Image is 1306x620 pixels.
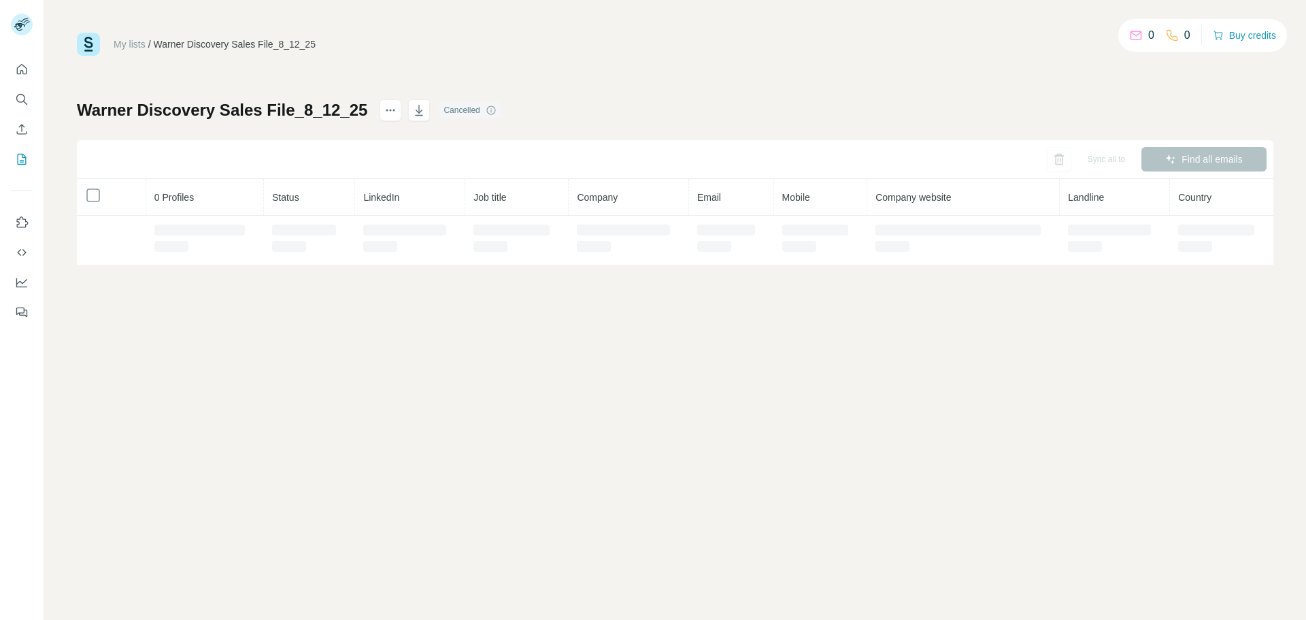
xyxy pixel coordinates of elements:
[11,270,33,295] button: Dashboard
[154,37,316,51] div: Warner Discovery Sales File_8_12_25
[577,192,618,203] span: Company
[114,39,146,50] a: My lists
[77,99,367,121] h1: Warner Discovery Sales File_8_12_25
[11,57,33,82] button: Quick start
[272,192,299,203] span: Status
[11,117,33,142] button: Enrich CSV
[11,240,33,265] button: Use Surfe API
[1178,192,1211,203] span: Country
[363,192,399,203] span: LinkedIn
[11,300,33,325] button: Feedback
[380,99,401,121] button: actions
[473,192,506,203] span: Job title
[697,192,721,203] span: Email
[148,37,151,51] li: /
[1148,27,1154,44] p: 0
[439,102,500,118] div: Cancelled
[77,33,100,56] img: Surfe Logo
[11,210,33,235] button: Use Surfe on LinkedIn
[11,147,33,172] button: My lists
[1068,192,1104,203] span: Landline
[875,192,951,203] span: Company website
[782,192,810,203] span: Mobile
[11,87,33,112] button: Search
[1184,27,1190,44] p: 0
[1213,26,1276,45] button: Buy credits
[154,192,194,203] span: 0 Profiles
